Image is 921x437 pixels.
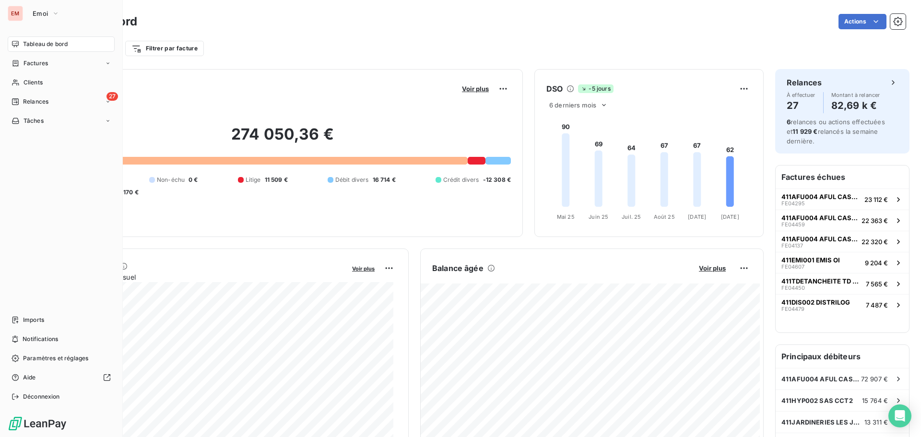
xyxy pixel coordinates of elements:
[23,97,48,106] span: Relances
[781,277,862,285] span: 411TDETANCHEITE TD ETANCHEITE
[866,301,888,309] span: 7 487 €
[688,213,706,220] tspan: [DATE]
[589,213,608,220] tspan: Juin 25
[33,10,48,17] span: Emoi
[432,262,484,274] h6: Balance âgée
[335,176,369,184] span: Débit divers
[862,217,888,224] span: 22 363 €
[781,298,850,306] span: 411DIS002 DISTRILOG
[483,176,511,184] span: -12 308 €
[866,280,888,288] span: 7 565 €
[864,418,888,426] span: 13 311 €
[781,264,804,270] span: FE04607
[888,404,911,427] div: Open Intercom Messenger
[373,176,396,184] span: 16 714 €
[23,316,44,324] span: Imports
[8,416,67,431] img: Logo LeanPay
[781,235,858,243] span: 411AFU004 AFUL CASABONA
[865,259,888,267] span: 9 204 €
[776,273,909,294] button: 411TDETANCHEITE TD ETANCHEITEFE044507 565 €
[781,201,805,206] span: FE04295
[23,392,60,401] span: Déconnexion
[781,285,805,291] span: FE04450
[831,98,880,113] h4: 82,69 k €
[106,92,118,101] span: 27
[776,189,909,210] button: 411AFU004 AFUL CASABONAFE0429523 112 €
[24,117,44,125] span: Tâches
[23,335,58,343] span: Notifications
[781,243,803,248] span: FE04137
[862,238,888,246] span: 22 320 €
[787,118,885,145] span: relances ou actions effectuées et relancés la semaine dernière.
[54,272,345,282] span: Chiffre d'affaires mensuel
[776,210,909,231] button: 411AFU004 AFUL CASABONAFE0445922 363 €
[459,84,492,93] button: Voir plus
[776,345,909,368] h6: Principaux débiteurs
[549,101,596,109] span: 6 derniers mois
[557,213,575,220] tspan: Mai 25
[654,213,675,220] tspan: Août 25
[781,193,861,201] span: 411AFU004 AFUL CASABONA
[862,397,888,404] span: 15 764 €
[443,176,479,184] span: Crédit divers
[157,176,185,184] span: Non-échu
[781,375,861,383] span: 411AFU004 AFUL CASABONA
[831,92,880,98] span: Montant à relancer
[23,354,88,363] span: Paramètres et réglages
[787,98,815,113] h4: 27
[546,83,563,94] h6: DSO
[864,196,888,203] span: 23 112 €
[23,40,68,48] span: Tableau de bord
[265,176,288,184] span: 11 509 €
[776,231,909,252] button: 411AFU004 AFUL CASABONAFE0413722 320 €
[462,85,489,93] span: Voir plus
[246,176,261,184] span: Litige
[120,188,139,197] span: -170 €
[781,214,858,222] span: 411AFU004 AFUL CASABONA
[781,256,840,264] span: 411EMI001 EMIS OI
[787,77,822,88] h6: Relances
[349,264,378,272] button: Voir plus
[792,128,817,135] span: 11 929 €
[578,84,613,93] span: -5 jours
[721,213,739,220] tspan: [DATE]
[781,222,805,227] span: FE04459
[787,118,791,126] span: 6
[8,6,23,21] div: EM
[24,59,48,68] span: Factures
[781,397,853,404] span: 411HYP002 SAS CCT2
[776,252,909,273] button: 411EMI001 EMIS OIFE046079 204 €
[699,264,726,272] span: Voir plus
[776,294,909,315] button: 411DIS002 DISTRILOGFE044797 487 €
[776,165,909,189] h6: Factures échues
[861,375,888,383] span: 72 907 €
[781,418,864,426] span: 411JARDINERIES LES JARDINERIES DE BOURBON
[622,213,641,220] tspan: Juil. 25
[352,265,375,272] span: Voir plus
[24,78,43,87] span: Clients
[189,176,198,184] span: 0 €
[787,92,815,98] span: À effectuer
[54,125,511,154] h2: 274 050,36 €
[23,373,36,382] span: Aide
[8,370,115,385] a: Aide
[696,264,729,272] button: Voir plus
[125,41,204,56] button: Filtrer par facture
[838,14,886,29] button: Actions
[781,306,804,312] span: FE04479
